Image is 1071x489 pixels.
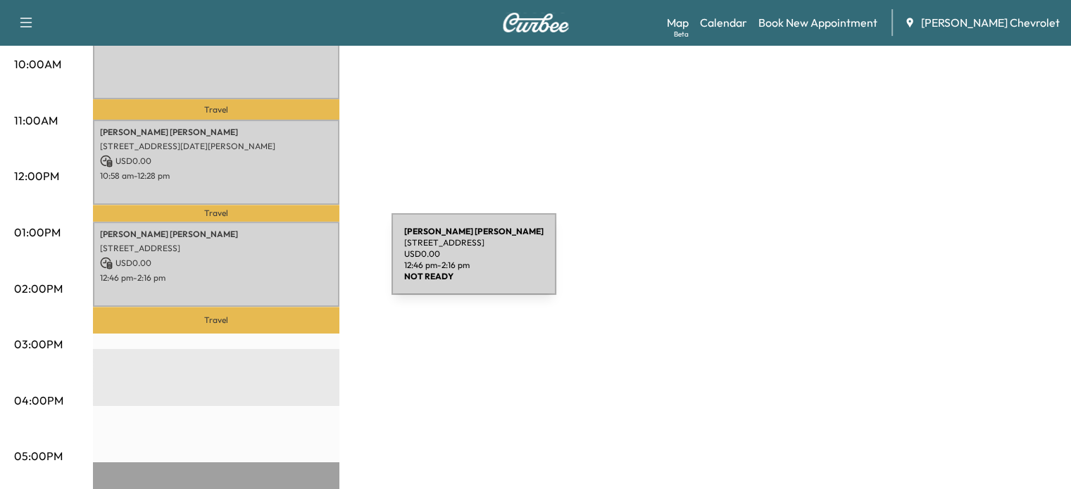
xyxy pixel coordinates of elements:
p: [STREET_ADDRESS][DATE][PERSON_NAME] [100,141,332,152]
a: Calendar [700,14,747,31]
p: 03:00PM [14,336,63,353]
p: 02:00PM [14,280,63,297]
p: [PERSON_NAME] [PERSON_NAME] [100,127,332,138]
p: 12:46 pm - 2:16 pm [100,272,332,284]
p: USD 0.00 [100,257,332,269]
p: [STREET_ADDRESS] [100,243,332,254]
p: 12:00PM [14,167,59,184]
p: Travel [93,307,339,334]
p: 10:00AM [14,56,61,72]
p: Travel [93,99,339,119]
div: Beta [674,29,689,39]
img: Curbee Logo [502,13,570,32]
a: MapBeta [667,14,689,31]
p: 01:00PM [14,224,61,241]
a: Book New Appointment [758,14,877,31]
p: USD 0.00 [100,155,332,167]
p: 05:00PM [14,447,63,464]
p: 11:00AM [14,112,58,129]
p: 04:00PM [14,392,63,409]
p: [PERSON_NAME] [PERSON_NAME] [100,229,332,240]
span: [PERSON_NAME] Chevrolet [921,14,1060,31]
p: Travel [93,205,339,222]
p: 10:58 am - 12:28 pm [100,170,332,182]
